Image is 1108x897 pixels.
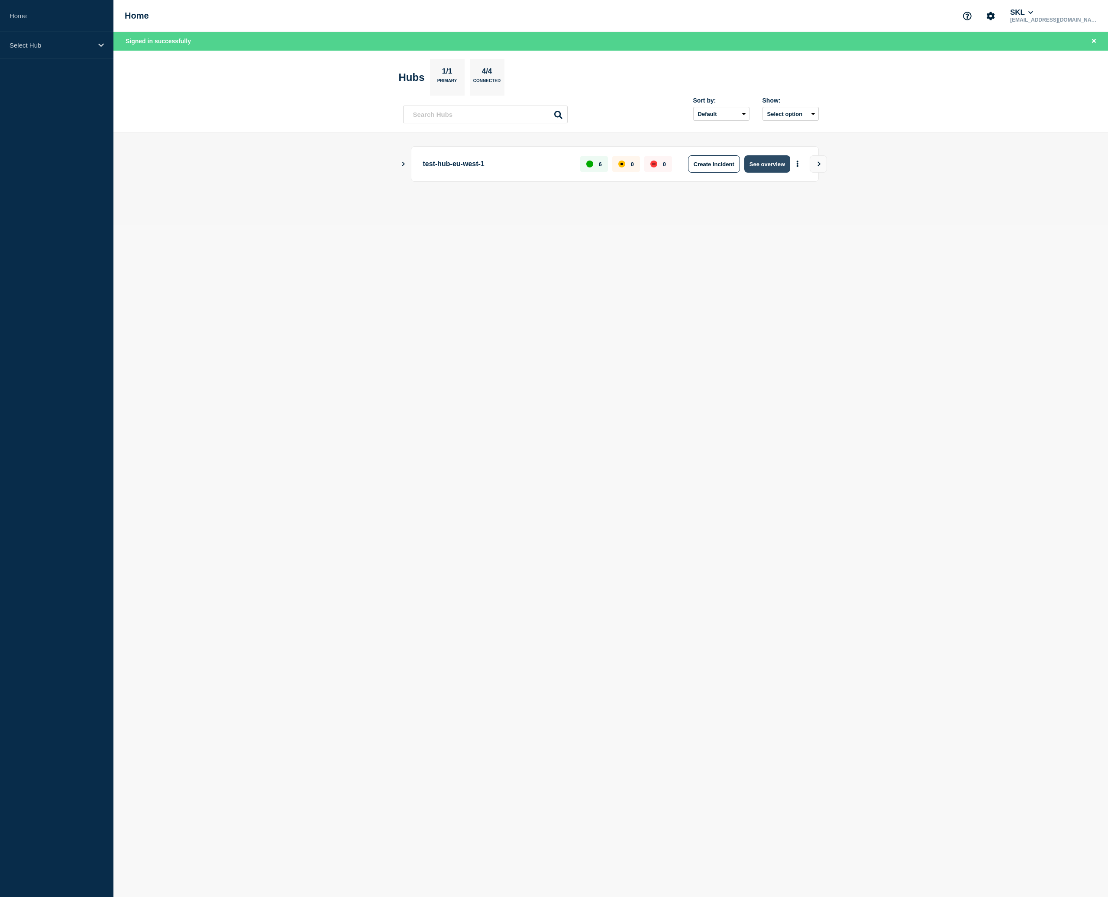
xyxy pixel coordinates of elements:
p: Connected [473,78,501,87]
div: Show: [762,97,819,104]
p: 0 [663,161,666,167]
p: Select Hub [10,42,93,49]
select: Sort by [693,107,749,121]
div: Sort by: [693,97,749,104]
button: Create incident [688,155,740,173]
div: up [586,161,593,167]
h2: Hubs [399,71,425,84]
span: Signed in successfully [126,38,191,45]
button: Select option [762,107,819,121]
p: 1/1 [439,67,455,78]
p: [EMAIL_ADDRESS][DOMAIN_NAME] [1008,17,1098,23]
button: View [810,155,827,173]
input: Search Hubs [403,106,568,123]
div: affected [618,161,625,167]
button: Show Connected Hubs [401,161,406,167]
p: 4/4 [478,67,495,78]
p: 6 [599,161,602,167]
button: Support [958,7,976,25]
button: See overview [744,155,790,173]
div: down [650,161,657,167]
h1: Home [125,11,149,21]
p: test-hub-eu-west-1 [423,155,571,173]
p: Primary [437,78,457,87]
p: 0 [631,161,634,167]
button: SKL [1008,8,1035,17]
button: More actions [792,156,803,172]
button: Close banner [1089,36,1099,46]
button: Account settings [982,7,1000,25]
